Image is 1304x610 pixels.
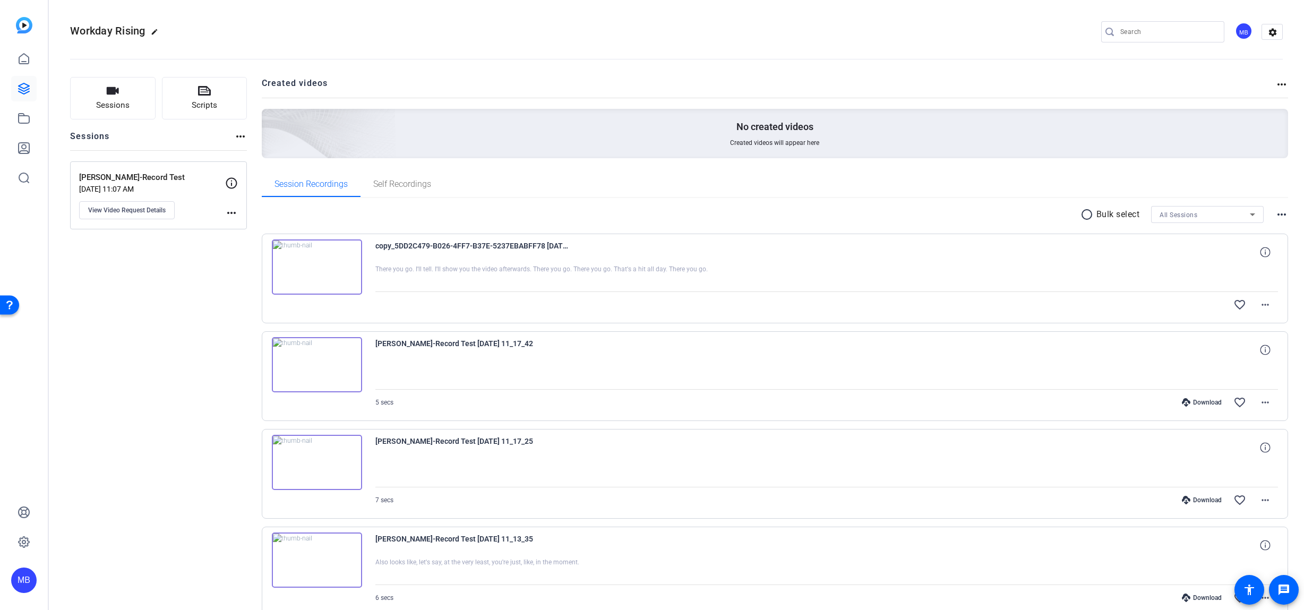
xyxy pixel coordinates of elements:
[79,171,225,184] p: [PERSON_NAME]-Record Test
[162,77,247,119] button: Scripts
[730,139,819,147] span: Created videos will appear here
[70,130,110,150] h2: Sessions
[272,435,362,490] img: thumb-nail
[1235,22,1252,40] div: MB
[96,99,130,111] span: Sessions
[1120,25,1216,38] input: Search
[1259,494,1272,506] mat-icon: more_horiz
[1262,24,1283,40] mat-icon: settings
[225,207,238,219] mat-icon: more_horiz
[375,239,572,265] span: copy_5DD2C479-B026-4FF7-B37E-5237EBABFF78 [DATE] 11_21_56
[1233,298,1246,311] mat-icon: favorite_border
[88,206,166,214] span: View Video Request Details
[1275,78,1288,91] mat-icon: more_horiz
[1235,22,1254,41] ngx-avatar: Matthew Barraro
[143,4,396,234] img: Creted videos background
[1233,396,1246,409] mat-icon: favorite_border
[1259,591,1272,604] mat-icon: more_horiz
[272,239,362,295] img: thumb-nail
[79,201,175,219] button: View Video Request Details
[1233,591,1246,604] mat-icon: favorite_border
[375,594,393,602] span: 6 secs
[234,130,247,143] mat-icon: more_horiz
[375,496,393,504] span: 7 secs
[1277,583,1290,596] mat-icon: message
[375,337,572,363] span: [PERSON_NAME]-Record Test [DATE] 11_17_42
[1259,298,1272,311] mat-icon: more_horiz
[272,532,362,588] img: thumb-nail
[262,77,1276,98] h2: Created videos
[16,17,32,33] img: blue-gradient.svg
[375,435,572,460] span: [PERSON_NAME]-Record Test [DATE] 11_17_25
[1243,583,1256,596] mat-icon: accessibility
[79,185,225,193] p: [DATE] 11:07 AM
[1259,396,1272,409] mat-icon: more_horiz
[1275,208,1288,221] mat-icon: more_horiz
[274,180,348,188] span: Session Recordings
[70,24,145,37] span: Workday Rising
[1177,594,1227,602] div: Download
[1096,208,1140,221] p: Bulk select
[373,180,431,188] span: Self Recordings
[70,77,156,119] button: Sessions
[1177,496,1227,504] div: Download
[1080,208,1096,221] mat-icon: radio_button_unchecked
[1177,398,1227,407] div: Download
[11,568,37,593] div: MB
[192,99,217,111] span: Scripts
[736,121,813,133] p: No created videos
[272,337,362,392] img: thumb-nail
[1160,211,1197,219] span: All Sessions
[375,399,393,406] span: 5 secs
[375,532,572,558] span: [PERSON_NAME]-Record Test [DATE] 11_13_35
[151,28,164,41] mat-icon: edit
[1233,494,1246,506] mat-icon: favorite_border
